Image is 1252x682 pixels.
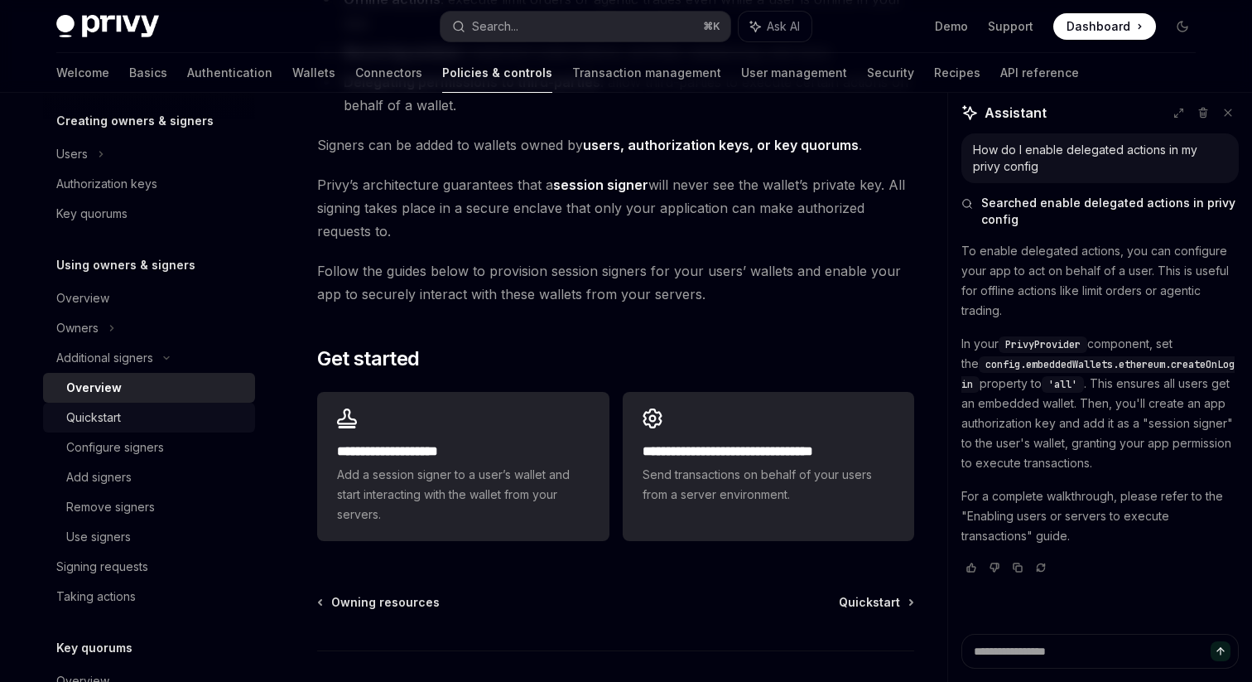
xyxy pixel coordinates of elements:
a: Policies & controls [442,53,552,93]
button: Send message [1211,641,1230,661]
a: Use signers [43,522,255,552]
div: Taking actions [56,587,136,607]
p: In your component, set the property to . This ensures all users get an embedded wallet. Then, you... [961,334,1239,473]
a: Transaction management [572,53,721,93]
a: Authorization keys [43,169,255,199]
div: Owners [56,318,99,338]
span: Quickstart [839,594,900,611]
a: Authentication [187,53,272,93]
div: Use signers [66,527,131,547]
h5: Key quorums [56,638,132,658]
span: Owning resources [331,594,440,611]
span: Searched enable delegated actions in privy config [981,195,1239,228]
strong: session signer [553,177,648,193]
h5: Creating owners & signers [56,111,214,131]
span: Privy’s architecture guarantees that a will never see the wallet’s private key. All signing takes... [317,173,914,243]
button: Search...⌘K [441,12,730,41]
a: API reference [1000,53,1079,93]
a: Remove signers [43,492,255,522]
a: Connectors [355,53,422,93]
a: users, authorization keys, or key quorums [583,137,859,154]
span: PrivyProvider [1005,338,1081,351]
a: Demo [935,18,968,35]
span: Signers can be added to wallets owned by . [317,133,914,157]
a: Wallets [292,53,335,93]
a: Security [867,53,914,93]
div: How do I enable delegated actions in my privy config [973,142,1227,175]
span: Ask AI [767,18,800,35]
a: Welcome [56,53,109,93]
a: Add signers [43,462,255,492]
div: Add signers [66,467,132,487]
a: Dashboard [1053,13,1156,40]
button: Toggle dark mode [1169,13,1196,40]
a: Signing requests [43,552,255,582]
a: Recipes [934,53,980,93]
span: Assistant [985,103,1047,123]
a: Overview [43,283,255,313]
li: : allow third-parties to execute certain actions on behalf of a wallet. [317,70,914,117]
a: Quickstart [43,403,255,433]
a: Support [988,18,1033,35]
a: Basics [129,53,167,93]
img: dark logo [56,15,159,38]
a: Configure signers [43,433,255,462]
div: Overview [66,378,122,398]
a: Overview [43,373,255,403]
a: User management [741,53,847,93]
a: Owning resources [319,594,440,611]
button: Searched enable delegated actions in privy config [961,195,1239,228]
a: Quickstart [839,594,913,611]
div: Key quorums [56,204,128,224]
span: Get started [317,346,419,372]
p: For a complete walkthrough, please refer to the "Enabling users or servers to execute transaction... [961,486,1239,546]
span: Send transactions on behalf of your users from a server environment. [643,465,894,505]
div: Search... [472,17,518,36]
div: Configure signers [66,438,164,457]
div: Overview [56,288,109,308]
div: Quickstart [66,408,121,428]
span: Add a session signer to a user’s wallet and start interacting with the wallet from your servers. [337,465,589,525]
a: Taking actions [43,582,255,612]
div: Authorization keys [56,174,157,194]
h5: Using owners & signers [56,255,195,275]
div: Additional signers [56,348,153,368]
div: Signing requests [56,557,148,577]
p: To enable delegated actions, you can configure your app to act on behalf of a user. This is usefu... [961,241,1239,321]
div: Users [56,144,88,164]
button: Ask AI [739,12,811,41]
div: Remove signers [66,497,155,517]
a: Key quorums [43,199,255,229]
span: config.embeddedWallets.ethereum.createOnLogin [961,358,1235,391]
span: 'all' [1048,378,1077,391]
span: ⌘ K [703,20,720,33]
span: Dashboard [1067,18,1130,35]
a: **** **** **** *****Add a session signer to a user’s wallet and start interacting with the wallet... [317,392,609,541]
span: Follow the guides below to provision session signers for your users’ wallets and enable your app ... [317,259,914,306]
